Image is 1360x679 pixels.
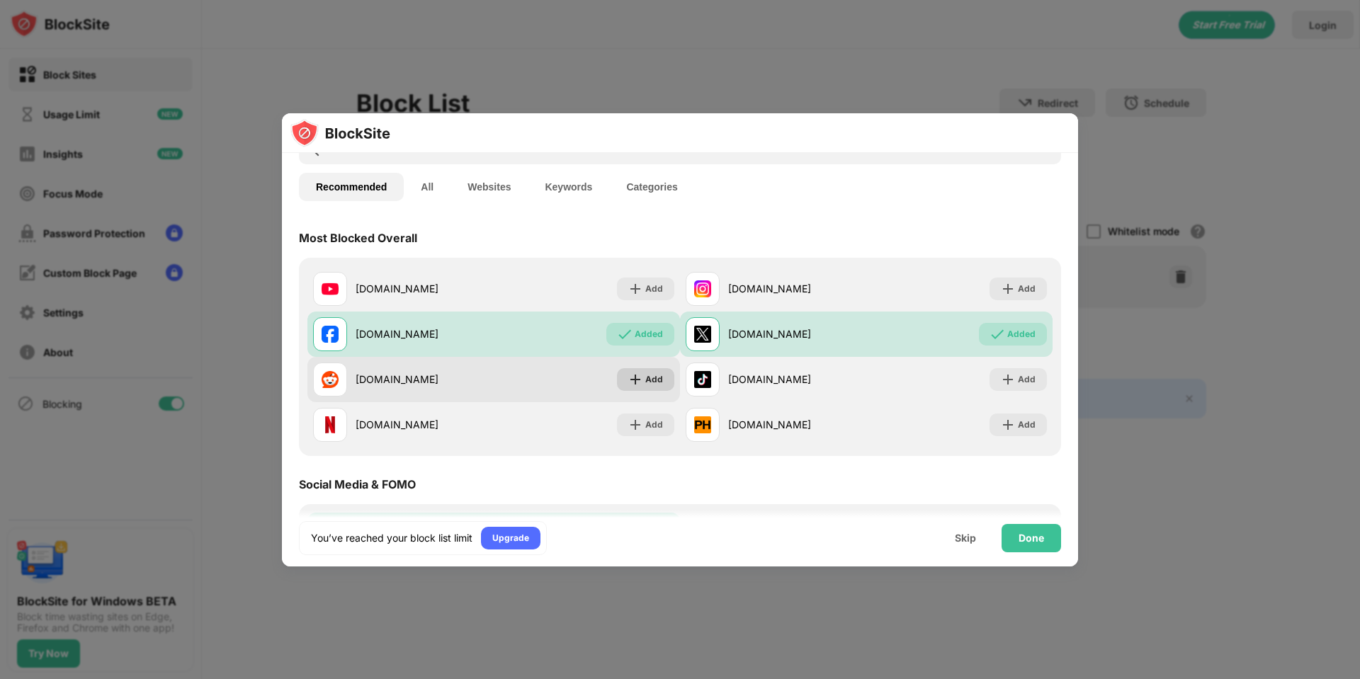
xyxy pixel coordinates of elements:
button: Websites [450,173,528,201]
div: Social Media & FOMO [299,477,416,491]
div: Most Blocked Overall [299,231,417,245]
img: favicons [694,371,711,388]
img: favicons [322,280,339,297]
div: [DOMAIN_NAME] [728,326,866,341]
img: favicons [322,326,339,343]
div: Add [1018,418,1036,432]
img: favicons [322,371,339,388]
div: Add [645,418,663,432]
div: [DOMAIN_NAME] [728,417,866,432]
div: Add [1018,372,1036,387]
div: Upgrade [492,531,529,545]
div: Add [1018,282,1036,296]
div: Add [645,372,663,387]
div: Added [635,327,663,341]
div: Add [645,282,663,296]
div: [DOMAIN_NAME] [356,417,494,432]
div: [DOMAIN_NAME] [356,326,494,341]
div: [DOMAIN_NAME] [356,281,494,296]
button: Recommended [299,173,404,201]
img: logo-blocksite.svg [290,119,390,147]
button: All [404,173,450,201]
img: favicons [694,416,711,433]
div: [DOMAIN_NAME] [728,372,866,387]
button: Categories [609,173,694,201]
img: favicons [322,416,339,433]
div: Added [1007,327,1036,341]
div: You’ve reached your block list limit [311,531,472,545]
img: favicons [694,280,711,297]
div: Done [1019,532,1044,544]
button: Keywords [528,173,609,201]
div: [DOMAIN_NAME] [356,372,494,387]
div: Skip [955,532,976,544]
img: favicons [694,326,711,343]
div: [DOMAIN_NAME] [728,281,866,296]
